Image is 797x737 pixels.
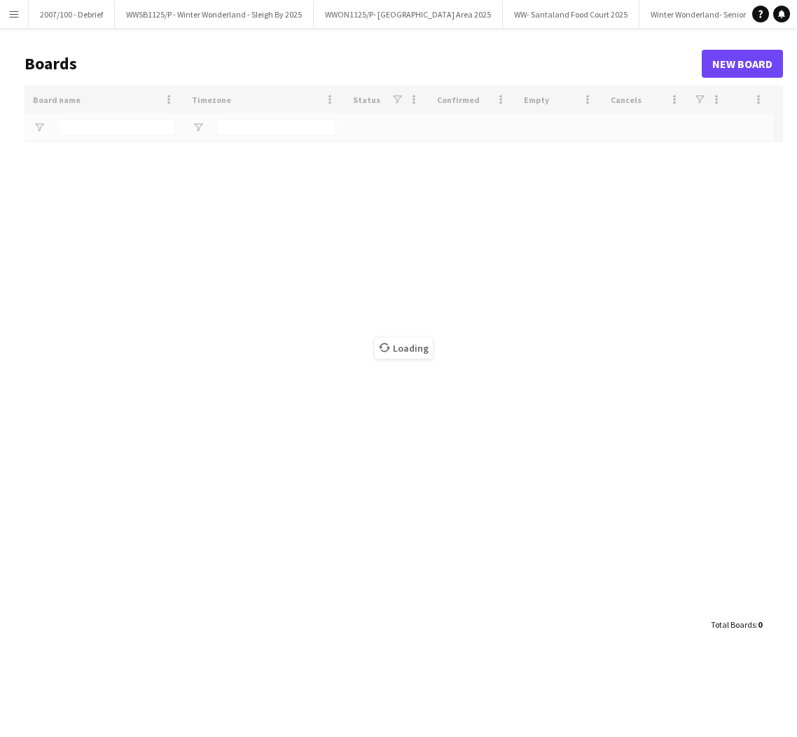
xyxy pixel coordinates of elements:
[115,1,314,28] button: WWSB1125/P - Winter Wonderland - Sleigh By 2025
[314,1,503,28] button: WWON1125/P- [GEOGRAPHIC_DATA] Area 2025
[702,50,783,78] a: New Board
[25,53,702,74] h1: Boards
[711,619,756,630] span: Total Boards
[503,1,639,28] button: WW- Santaland Food Court 2025
[711,611,762,638] div: :
[375,338,433,359] span: Loading
[758,619,762,630] span: 0
[29,1,115,28] button: 2007/100 - Debrief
